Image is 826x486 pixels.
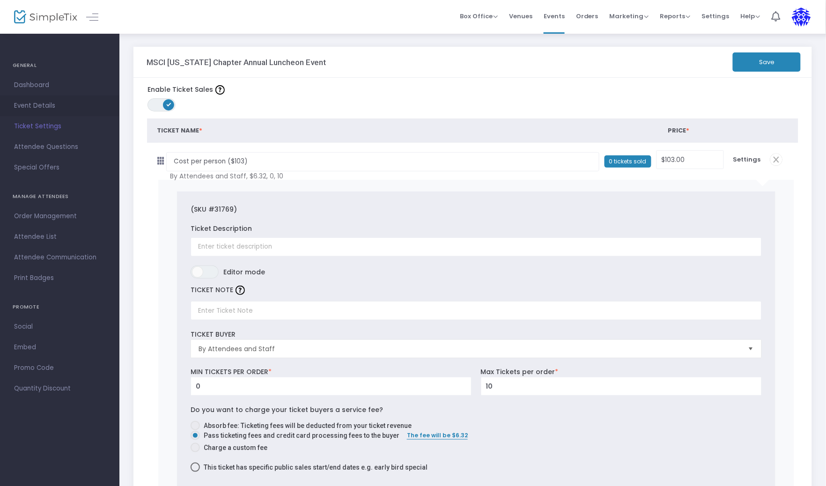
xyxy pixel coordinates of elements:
span: Orders [576,4,598,28]
h3: MSCI [US_STATE] Chapter Annual Luncheon Event [147,58,326,67]
span: Pass ticketing fees and credit card processing fees to the buyer [200,431,399,441]
span: Absorb fee: Ticketing fees will be deducted from your ticket revenue [204,422,412,429]
span: Settings [733,155,761,164]
label: TICKET BUYER [191,330,236,339]
input: Enter Ticket Note [191,301,762,320]
label: Max Tickets per order [481,367,559,377]
span: Dashboard [14,79,105,91]
span: Ticket Name [157,126,203,135]
span: Reports [660,12,691,21]
span: Order Management [14,210,105,222]
span: Attendee List [14,231,105,243]
span: Charge a custom fee [200,443,267,453]
span: 0 tickets sold [605,155,651,168]
span: Event Details [14,100,105,112]
span: ON [167,102,171,107]
span: Price [668,126,689,135]
span: By Attendees and Staff [199,344,741,353]
span: Promo Code [14,362,105,374]
button: Save [733,52,801,72]
img: question-mark [215,85,225,95]
button: Select [745,340,758,358]
span: Quantity Discount [14,383,105,395]
span: By Attendees and Staff, $6.32, 0, 10 [170,171,551,181]
label: (SKU #31769) [191,205,237,214]
span: Ticket Settings [14,120,105,133]
input: Price [657,151,723,169]
span: Editor mode [223,265,265,279]
h4: PROMOTE [13,298,107,317]
input: Enter ticket description [191,237,762,257]
label: TICKET NOTE [191,285,233,295]
span: Attendee Questions [14,141,105,153]
input: Early bird, rsvp, etc... [166,152,599,171]
span: Settings [702,4,730,28]
h4: GENERAL [13,56,107,75]
h4: MANAGE ATTENDEES [13,187,107,206]
label: Do you want to charge your ticket buyers a service fee? [191,405,383,415]
span: Attendee Communication [14,251,105,264]
label: Enable Ticket Sales [147,85,225,95]
span: Social [14,321,105,333]
span: Help [741,12,760,21]
img: question-mark [236,286,245,295]
span: Box Office [460,12,498,21]
span: Embed [14,341,105,353]
span: The fee will be $6.32 [407,431,468,439]
span: Events [544,4,565,28]
label: MIN TICKETS PER ORDER [191,367,272,377]
label: Ticket Description [191,224,252,234]
span: Marketing [610,12,649,21]
span: Special Offers [14,162,105,174]
span: Print Badges [14,272,105,284]
span: This ticket has specific public sales start/end dates e.g. early bird special [204,462,428,473]
span: Venues [509,4,532,28]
